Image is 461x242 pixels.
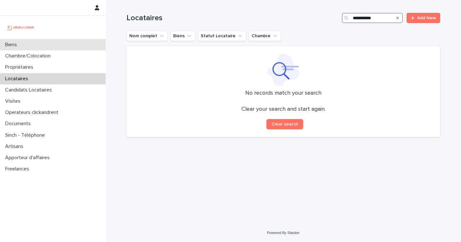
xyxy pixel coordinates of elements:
p: Apporteur d'affaires [3,155,55,161]
button: Nom complet [126,31,168,41]
p: Visites [3,98,26,104]
h1: Locataires [126,13,339,23]
span: Clear search [271,122,298,126]
a: Add New [407,13,440,23]
button: Statut Locataire [198,31,246,41]
p: Clear your search and start again. [241,106,326,113]
button: Chambre [249,31,281,41]
p: No records match your search [134,90,433,97]
a: Powered By Stacker [267,231,299,235]
p: Chambre/Colocation [3,53,56,59]
p: Propriétaires [3,64,38,70]
p: Candidats Locataires [3,87,57,93]
p: Locataires [3,76,33,82]
p: Freelances [3,166,34,172]
p: Operateurs clickandrent [3,109,63,116]
input: Search [342,13,403,23]
button: Biens [170,31,195,41]
button: Clear search [266,119,303,129]
p: Documents [3,121,36,127]
p: Sinch - Téléphone [3,132,50,138]
p: Biens [3,42,22,48]
span: Add New [417,16,436,20]
img: UCB0brd3T0yccxBKYDjQ [5,21,36,34]
p: Artisans [3,143,28,150]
